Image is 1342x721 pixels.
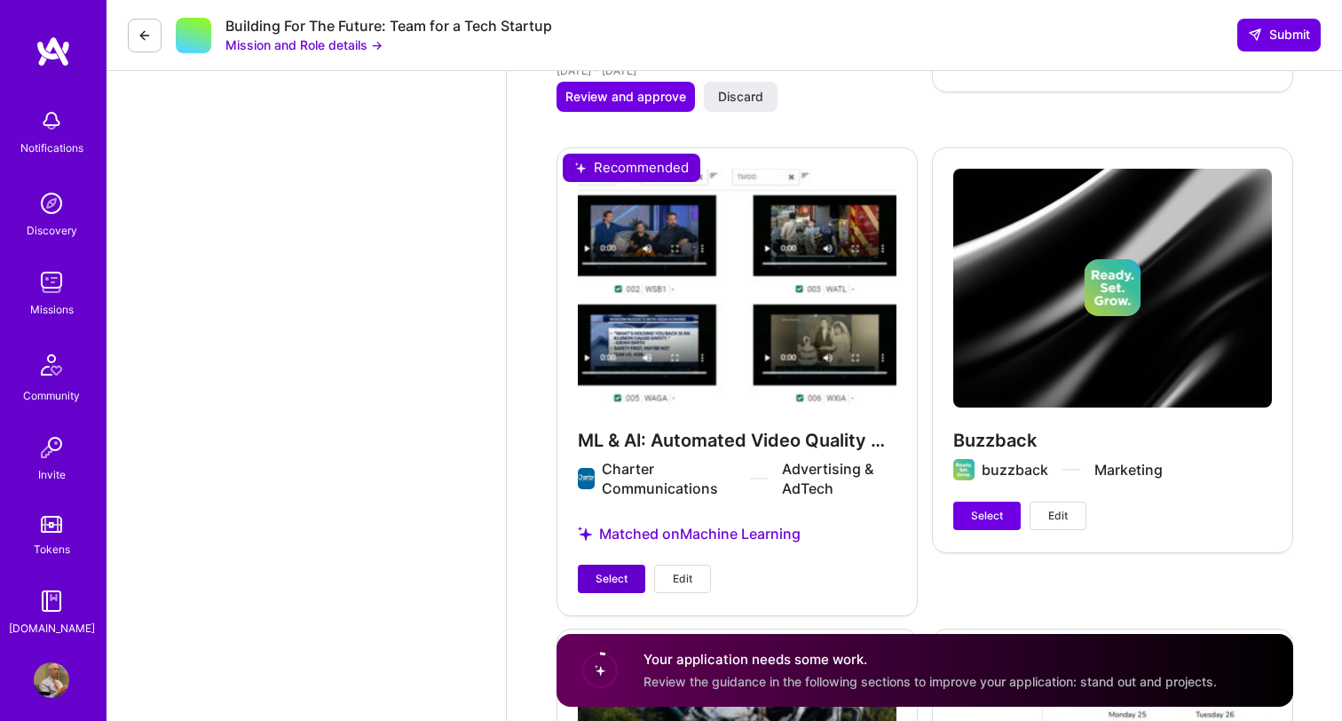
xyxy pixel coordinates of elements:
span: Discard [718,88,763,106]
img: discovery [34,186,69,221]
a: User Avatar [29,662,74,698]
img: teamwork [34,265,69,300]
img: User Avatar [34,662,69,698]
span: Edit [1048,508,1068,524]
span: Review and approve [565,88,686,106]
span: Select [971,508,1003,524]
button: Discard [704,82,778,112]
img: tokens [41,516,62,533]
img: Community [30,344,73,386]
div: Discovery [27,221,77,240]
h4: Your application needs some work. [643,650,1217,669]
button: Edit [1030,502,1086,530]
i: icon SendLight [1248,28,1262,42]
div: Tokens [34,540,70,559]
span: Submit [1248,26,1310,44]
button: Select [578,565,645,593]
button: Edit [654,565,711,593]
div: Building For The Future: Team for a Tech Startup [225,17,552,36]
button: Review and approve [557,82,695,112]
span: Review the guidance in the following sections to improve your application: stand out and projects. [643,674,1217,689]
img: bell [34,103,69,139]
div: Community [23,386,80,405]
img: Invite [34,430,69,465]
div: Notifications [20,139,83,157]
span: Select [596,571,628,587]
img: logo [36,36,71,67]
i: icon LeftArrowDark [138,28,152,43]
button: Mission and Role details → [225,36,383,54]
div: Missions [30,300,74,319]
img: guide book [34,583,69,619]
div: [DOMAIN_NAME] [9,619,95,638]
button: Select [953,502,1021,530]
span: Edit [673,571,692,587]
button: Submit [1237,19,1321,51]
div: Invite [38,465,66,484]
